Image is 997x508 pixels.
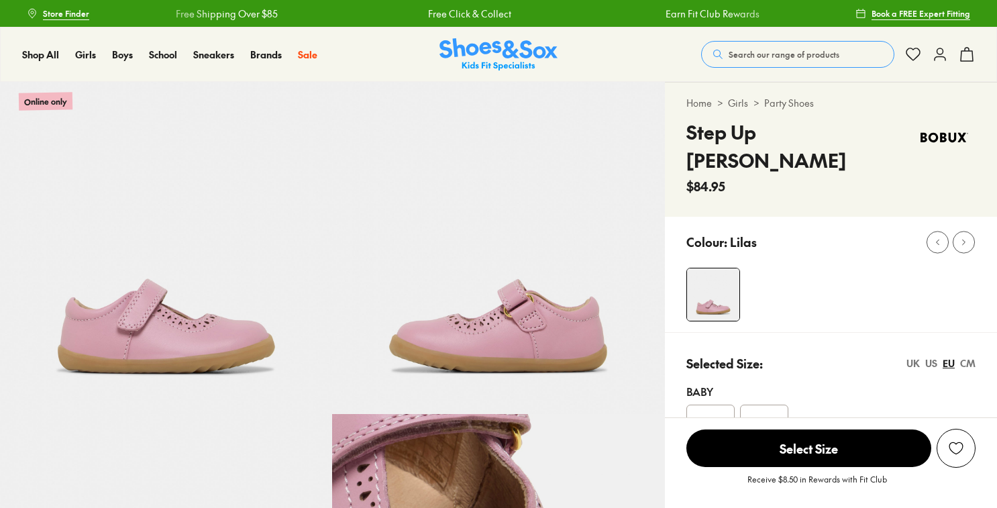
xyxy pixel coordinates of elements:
[332,82,664,414] img: 5-533933_1
[43,7,89,19] span: Store Finder
[439,38,558,71] img: SNS_Logo_Responsive.svg
[686,354,763,372] p: Selected Size:
[112,48,133,61] span: Boys
[75,48,96,62] a: Girls
[428,7,511,21] a: Free Click & Collect
[666,7,759,21] a: Earn Fit Club Rewards
[27,1,89,26] a: Store Finder
[937,429,976,468] button: Add to Wishlist
[298,48,317,62] a: Sale
[193,48,234,62] a: Sneakers
[19,92,72,110] p: Online only
[729,48,839,60] span: Search our range of products
[701,41,894,68] button: Search our range of products
[250,48,282,62] a: Brands
[298,48,317,61] span: Sale
[686,177,725,195] span: $84.95
[758,413,770,429] span: 20
[686,96,976,110] div: > >
[706,413,715,429] span: 19
[686,429,931,467] span: Select Size
[22,48,59,62] a: Shop All
[943,356,955,370] div: EU
[686,383,976,399] div: Baby
[439,38,558,71] a: Shoes & Sox
[22,48,59,61] span: Shop All
[75,48,96,61] span: Girls
[913,118,976,157] img: Vendor logo
[747,473,887,497] p: Receive $8.50 in Rewards with Fit Club
[686,118,913,174] h4: Step Up [PERSON_NAME]
[730,233,757,251] p: Lilas
[193,48,234,61] span: Sneakers
[925,356,937,370] div: US
[687,268,739,321] img: 4-533932_1
[149,48,177,62] a: School
[686,233,727,251] p: Colour:
[176,7,278,21] a: Free Shipping Over $85
[960,356,976,370] div: CM
[764,96,814,110] a: Party Shoes
[872,7,970,19] span: Book a FREE Expert Fitting
[855,1,970,26] a: Book a FREE Expert Fitting
[112,48,133,62] a: Boys
[728,96,748,110] a: Girls
[686,429,931,468] button: Select Size
[149,48,177,61] span: School
[686,96,712,110] a: Home
[906,356,920,370] div: UK
[250,48,282,61] span: Brands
